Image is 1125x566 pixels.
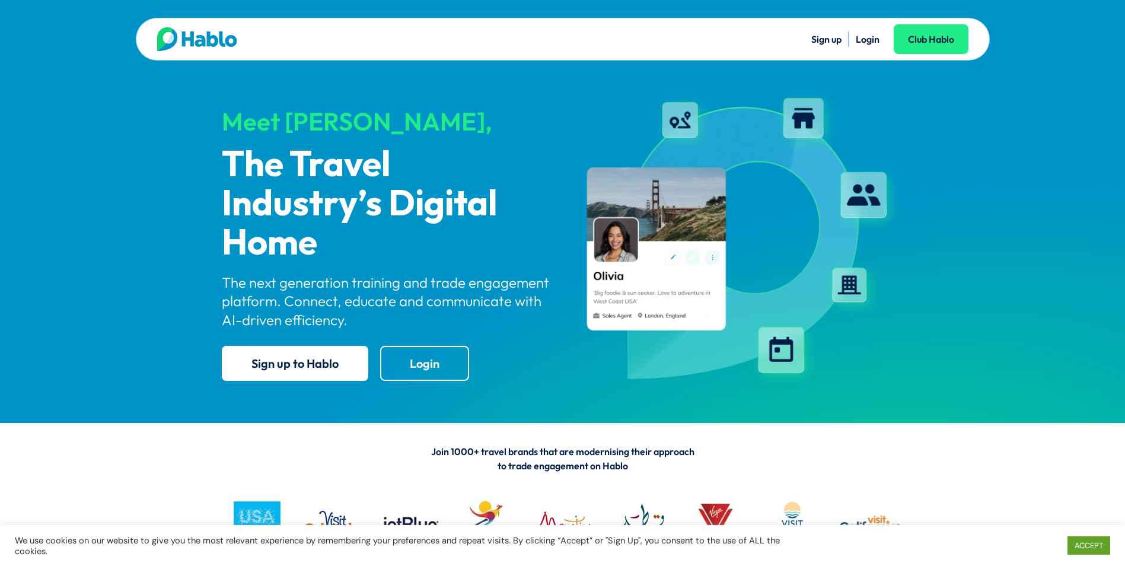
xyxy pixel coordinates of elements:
[1067,536,1110,555] a: ACCEPT
[856,33,879,45] a: Login
[374,489,445,560] img: jetblue
[894,24,968,54] a: Club Hablo
[298,489,368,560] img: VO
[811,33,842,45] a: Sign up
[15,535,782,557] div: We use cookies on our website to give you the most relevant experience by remembering your prefer...
[527,489,598,560] img: MTPA
[431,446,694,472] span: Join 1000+ travel brands that are modernising their approach to trade engagement on Hablo
[451,489,521,560] img: Tourism Australia
[157,27,237,51] img: Hablo logo main 2
[222,146,553,263] p: The Travel Industry’s Digital Home
[757,489,827,560] img: LAUDERDALE
[573,88,904,391] img: hablo-profile-image
[222,274,553,329] p: The next generation training and trade engagement platform. Connect, educate and communicate with...
[222,108,553,135] div: Meet [PERSON_NAME],
[680,489,751,560] img: VV logo
[222,489,292,560] img: busa
[604,489,674,560] img: QATAR
[222,346,368,381] a: Sign up to Hablo
[833,489,904,560] img: vc logo
[380,346,469,381] a: Login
